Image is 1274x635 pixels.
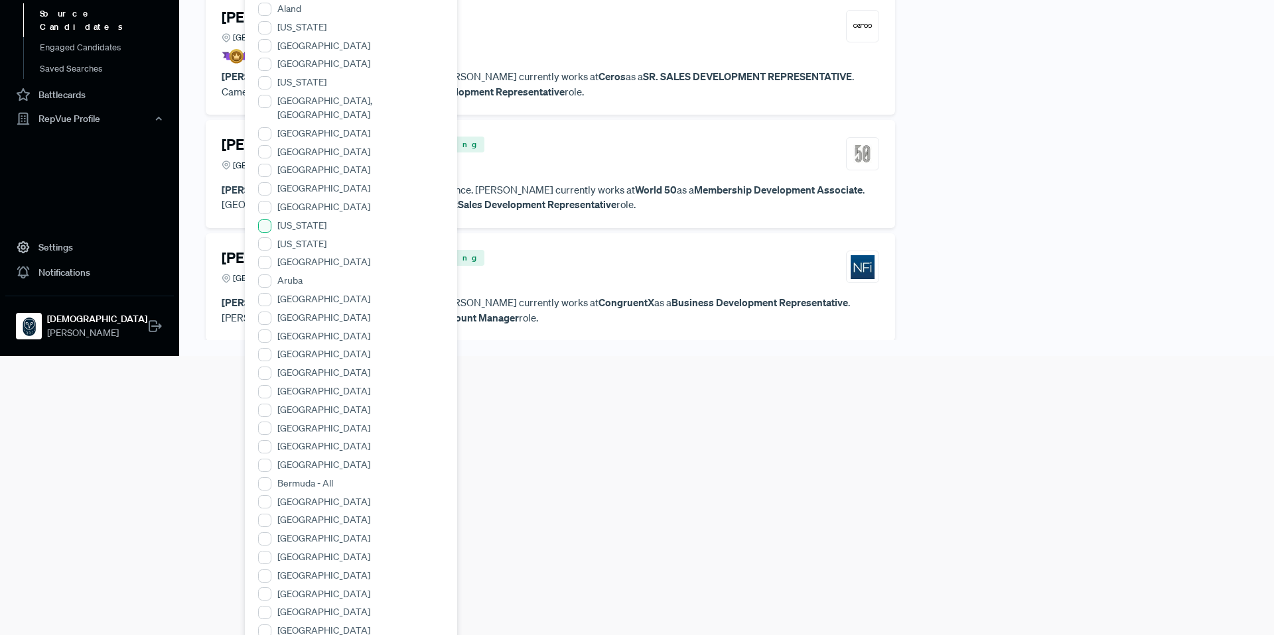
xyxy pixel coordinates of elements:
[277,255,370,269] label: [GEOGRAPHIC_DATA]
[851,142,875,166] img: World 50 Group
[233,31,317,44] span: [GEOGRAPHIC_DATA]
[23,58,192,80] a: Saved Searches
[277,311,370,325] label: [GEOGRAPHIC_DATA]
[277,292,370,306] label: [GEOGRAPHIC_DATA]
[277,76,326,89] label: [US_STATE]
[277,219,326,233] label: [US_STATE]
[851,255,875,279] img: Nigel Frank International
[277,477,333,491] label: Bermuda - All
[277,57,370,71] label: [GEOGRAPHIC_DATA]
[277,458,370,472] label: [GEOGRAPHIC_DATA]
[277,39,370,53] label: [GEOGRAPHIC_DATA]
[5,296,174,345] a: Samsara[DEMOGRAPHIC_DATA][PERSON_NAME]
[222,182,879,212] p: has year of sales experience. [PERSON_NAME] currently works at as a . [GEOGRAPHIC_DATA] is lookin...
[277,569,370,583] label: [GEOGRAPHIC_DATA]
[277,329,370,343] label: [GEOGRAPHIC_DATA]
[277,550,370,564] label: [GEOGRAPHIC_DATA]
[222,9,338,26] h4: [PERSON_NAME]
[277,366,370,380] label: [GEOGRAPHIC_DATA]
[599,70,626,83] strong: Ceros
[233,272,405,284] span: [GEOGRAPHIC_DATA], [GEOGRAPHIC_DATA]
[5,260,174,285] a: Notifications
[458,198,616,211] strong: Sales Development Representative
[277,495,370,509] label: [GEOGRAPHIC_DATA]
[222,136,338,153] h4: [PERSON_NAME]
[277,182,370,196] label: [GEOGRAPHIC_DATA]
[222,295,879,325] p: has years of sales experience. [PERSON_NAME] currently works at as a . [PERSON_NAME] is looking f...
[277,145,370,159] label: [GEOGRAPHIC_DATA]
[643,70,852,83] strong: SR. SALES DEVELOPMENT REPRESENTATIVE
[277,513,370,527] label: [GEOGRAPHIC_DATA]
[277,532,370,546] label: [GEOGRAPHIC_DATA]
[277,403,370,417] label: [GEOGRAPHIC_DATA]
[851,14,875,38] img: Ceros
[222,296,302,309] strong: [PERSON_NAME]
[277,94,444,122] label: [GEOGRAPHIC_DATA], [GEOGRAPHIC_DATA]
[222,49,251,64] img: President Badge
[277,127,370,141] label: [GEOGRAPHIC_DATA]
[277,439,370,453] label: [GEOGRAPHIC_DATA]
[47,326,147,340] span: [PERSON_NAME]
[277,587,370,601] label: [GEOGRAPHIC_DATA]
[222,70,302,83] strong: [PERSON_NAME]
[406,85,565,98] strong: Sales Development Representative
[635,183,677,196] strong: World 50
[277,2,301,16] label: Aland
[437,311,519,324] strong: Account Manager
[47,312,147,326] strong: [DEMOGRAPHIC_DATA]
[277,347,370,361] label: [GEOGRAPHIC_DATA]
[277,274,303,288] label: Aruba
[277,200,370,214] label: [GEOGRAPHIC_DATA]
[222,69,879,99] p: has years of sales experience. [PERSON_NAME] currently works at as a . Cameron is looking for the...
[5,82,174,107] a: Battlecards
[672,296,848,309] strong: Business Development Representative
[277,605,370,619] label: [GEOGRAPHIC_DATA]
[19,316,40,337] img: Samsara
[277,237,326,251] label: [US_STATE]
[277,422,370,435] label: [GEOGRAPHIC_DATA]
[23,37,192,58] a: Engaged Candidates
[5,235,174,260] a: Settings
[694,183,863,196] strong: Membership Development Associate
[277,163,370,177] label: [GEOGRAPHIC_DATA]
[599,296,654,309] strong: CongruentX
[277,21,326,34] label: [US_STATE]
[222,183,302,196] strong: [PERSON_NAME]
[23,3,192,37] a: Source Candidates
[277,384,370,398] label: [GEOGRAPHIC_DATA]
[233,159,409,172] span: [GEOGRAPHIC_DATA] ([GEOGRAPHIC_DATA])
[5,107,174,130] button: RepVue Profile
[222,249,338,266] h4: [PERSON_NAME]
